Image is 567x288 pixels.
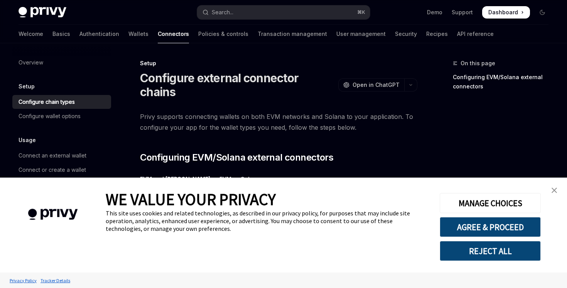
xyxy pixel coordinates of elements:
a: Transaction management [258,25,327,43]
button: Open search [197,5,370,19]
div: Connect an external wallet [19,151,86,160]
a: close banner [547,183,562,198]
a: Wallets [128,25,148,43]
a: Connect an external wallet [12,149,111,163]
div: This site uses cookies and related technologies, as described in our privacy policy, for purposes... [106,209,428,232]
img: company logo [12,198,94,231]
a: Connect or create a wallet [12,163,111,177]
a: Security [395,25,417,43]
a: API reference [457,25,494,43]
div: Overview [19,58,43,67]
a: Overview [12,56,111,69]
a: Recipes [426,25,448,43]
a: Basics [52,25,70,43]
img: dark logo [19,7,66,18]
a: Authenticate a connected wallet [12,177,111,191]
a: Welcome [19,25,43,43]
button: REJECT ALL [440,241,541,261]
a: Tracker Details [39,274,72,287]
div: Search... [212,8,233,17]
a: Configuring EVM/Solana external connectors [453,71,555,93]
span: Configuring EVM/Solana external connectors [140,151,333,164]
span: On this page [461,59,495,68]
h5: Usage [19,136,36,145]
img: close banner [552,188,557,193]
a: Policies & controls [198,25,248,43]
div: Connect or create a wallet [19,165,86,174]
button: AGREE & PROCEED [440,217,541,237]
button: MANAGE CHOICES [440,193,541,213]
span: Privy supports connecting wallets on both EVM networks and Solana to your application. To configu... [140,111,417,133]
div: Solana [241,170,260,188]
a: User management [336,25,386,43]
a: Configure chain types [12,95,111,109]
div: EVM [219,170,231,188]
button: Open in ChatGPT [338,78,404,91]
a: Dashboard [482,6,530,19]
h1: Configure external connector chains [140,71,335,99]
a: Demo [427,8,442,16]
span: Open in ChatGPT [353,81,400,89]
span: Dashboard [488,8,518,16]
div: EVM and [PERSON_NAME] [140,170,210,188]
div: Setup [140,59,417,67]
div: Configure wallet options [19,112,81,121]
button: Toggle dark mode [536,6,548,19]
a: Support [452,8,473,16]
span: WE VALUE YOUR PRIVACY [106,189,276,209]
div: Configure chain types [19,97,75,107]
a: Connectors [158,25,189,43]
a: Authentication [79,25,119,43]
a: Configure wallet options [12,109,111,123]
a: Privacy Policy [8,274,39,287]
span: ⌘ K [357,9,365,15]
h5: Setup [19,82,35,91]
